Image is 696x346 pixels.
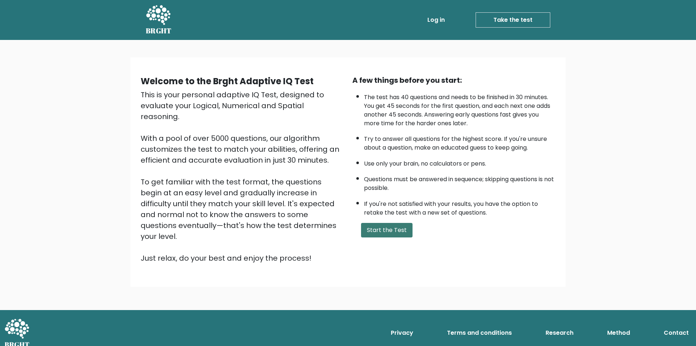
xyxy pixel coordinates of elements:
[146,3,172,37] a: BRGHT
[444,326,515,340] a: Terms and conditions
[476,12,550,28] a: Take the test
[146,27,172,35] h5: BRGHT
[141,89,344,264] div: This is your personal adaptive IQ Test, designed to evaluate your Logical, Numerical and Spatial ...
[364,196,555,217] li: If you're not satisfied with your results, you have the option to retake the test with a new set ...
[364,156,555,168] li: Use only your brain, no calculators or pens.
[388,326,416,340] a: Privacy
[604,326,633,340] a: Method
[661,326,692,340] a: Contact
[364,89,555,128] li: The test has 40 questions and needs to be finished in 30 minutes. You get 45 seconds for the firs...
[543,326,576,340] a: Research
[361,223,413,237] button: Start the Test
[364,131,555,152] li: Try to answer all questions for the highest score. If you're unsure about a question, make an edu...
[352,75,555,86] div: A few things before you start:
[141,75,314,87] b: Welcome to the Brght Adaptive IQ Test
[364,171,555,192] li: Questions must be answered in sequence; skipping questions is not possible.
[424,13,448,27] a: Log in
